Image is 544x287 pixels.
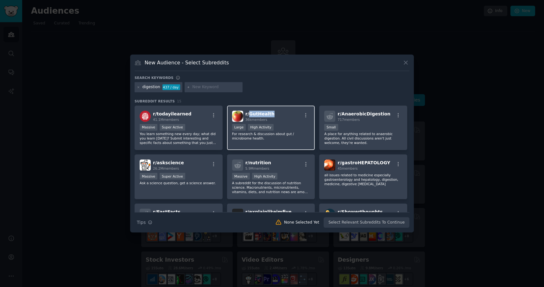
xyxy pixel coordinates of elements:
p: all issues related to medicine especially gastroenterology and hepatology, digestion, medicine, d... [324,173,402,186]
span: r/ explainlikeimfive [245,209,292,214]
div: 437 / day [162,84,180,90]
span: r/ askscience [153,160,184,165]
div: Large [232,124,246,131]
span: r/ todayilearned [153,111,191,116]
div: Super Active [160,173,185,179]
div: digestion [142,84,160,90]
div: None Selected Yet [284,220,319,225]
p: You learn something new every day; what did you learn [DATE]? Submit interesting and specific fac... [140,132,218,145]
span: Tips [137,219,146,226]
p: A subreddit for the discussion of nutrition science. Macronutrients, micronutrients, vitamins, di... [232,181,310,194]
span: 5.9M members [245,166,269,170]
span: r/ Showerthoughts [338,209,383,214]
div: Massive [140,173,157,179]
span: r/ nutrition [245,160,271,165]
span: Subreddit Results [135,99,175,103]
span: r/ AnaerobicDigestion [338,111,390,116]
span: 36k members [245,118,267,121]
p: Ask a science question, get a science answer. [140,181,218,185]
div: Massive [140,124,157,131]
div: High Activity [252,173,278,179]
img: askscience [140,160,151,171]
span: 41.1M members [153,118,179,121]
span: r/ GutHealth [245,111,275,116]
span: 26.2M members [153,166,179,170]
img: Showerthoughts [324,209,335,220]
span: r/ gastroHEPATOLOGY [338,160,390,165]
button: Tips [135,217,155,228]
span: 717 members [338,118,360,121]
div: Super Active [160,124,185,131]
h3: New Audience - Select Subreddits [145,59,229,66]
img: gastroHEPATOLOGY [324,160,335,171]
span: 15 [177,99,181,103]
h3: Search keywords [135,75,174,80]
p: A place for anything related to anaerobic digestion. All civil discussions aren't just welcome, t... [324,132,402,145]
img: todayilearned [140,111,151,122]
img: GutHealth [232,111,243,122]
span: r/ FastFacts [153,209,180,214]
div: Massive [232,173,250,179]
span: 45 members [338,166,357,170]
input: New Keyword [192,84,240,90]
div: High Activity [248,124,274,131]
img: explainlikeimfive [232,209,243,220]
div: Small [324,124,338,131]
p: For research & discussion about gut / microbiome health. [232,132,310,140]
